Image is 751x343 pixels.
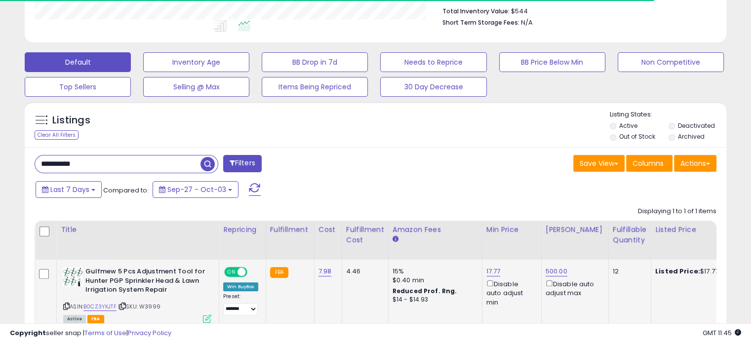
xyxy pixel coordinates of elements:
button: Filters [223,155,262,172]
div: Title [61,225,215,235]
div: Amazon Fees [393,225,478,235]
div: seller snap | | [10,329,171,338]
div: Clear All Filters [35,130,79,140]
div: Disable auto adjust max [546,278,601,298]
img: 415FOsF6yQL._SL40_.jpg [63,267,83,287]
div: Win BuyBox [223,282,258,291]
button: 30 Day Decrease [380,77,486,97]
label: Out of Stock [619,132,655,141]
small: Amazon Fees. [393,235,398,244]
span: FBA [87,315,104,323]
div: $14 - $14.93 [393,296,474,304]
div: $0.40 min [393,276,474,285]
span: 2025-10-11 11:45 GMT [703,328,741,338]
div: Displaying 1 to 1 of 1 items [638,207,716,216]
label: Deactivated [677,121,714,130]
b: Reduced Prof. Rng. [393,287,457,295]
p: Listing States: [610,110,726,119]
button: Non Competitive [618,52,724,72]
button: Items Being Repriced [262,77,368,97]
label: Active [619,121,637,130]
div: Repricing [223,225,262,235]
a: Privacy Policy [128,328,171,338]
span: ON [225,268,237,276]
div: 12 [613,267,643,276]
div: Listed Price [655,225,741,235]
span: OFF [246,268,262,276]
a: 17.77 [486,267,501,276]
a: Terms of Use [84,328,126,338]
span: All listings currently available for purchase on Amazon [63,315,86,323]
button: BB Drop in 7d [262,52,368,72]
button: Default [25,52,131,72]
span: Compared to: [103,186,149,195]
span: Sep-27 - Oct-03 [167,185,226,194]
div: Fulfillment [270,225,310,235]
button: BB Price Below Min [499,52,605,72]
button: Actions [674,155,716,172]
span: Last 7 Days [50,185,89,194]
div: Fulfillment Cost [346,225,384,245]
button: Save View [573,155,625,172]
a: 500.00 [546,267,567,276]
div: ASIN: [63,267,211,322]
button: Selling @ Max [143,77,249,97]
div: [PERSON_NAME] [546,225,604,235]
div: $17.77 [655,267,737,276]
h5: Listings [52,114,90,127]
b: Gulfmew 5 Pcs Adjustment Tool for Hunter PGP Sprinkler Head & Lawn Irrigation System Repair [85,267,205,297]
a: B0CZ3YKJTF [83,303,117,311]
div: Fulfillable Quantity [613,225,647,245]
span: Columns [632,158,664,168]
button: Last 7 Days [36,181,102,198]
label: Archived [677,132,704,141]
div: 15% [393,267,474,276]
button: Inventory Age [143,52,249,72]
span: | SKU: W3999 [118,303,160,310]
div: Cost [318,225,338,235]
a: 7.98 [318,267,332,276]
div: Disable auto adjust min [486,278,534,307]
small: FBA [270,267,288,278]
button: Columns [626,155,672,172]
button: Sep-27 - Oct-03 [153,181,238,198]
b: Listed Price: [655,267,700,276]
button: Needs to Reprice [380,52,486,72]
div: 4.46 [346,267,381,276]
strong: Copyright [10,328,46,338]
div: Preset: [223,293,258,315]
button: Top Sellers [25,77,131,97]
div: Min Price [486,225,537,235]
